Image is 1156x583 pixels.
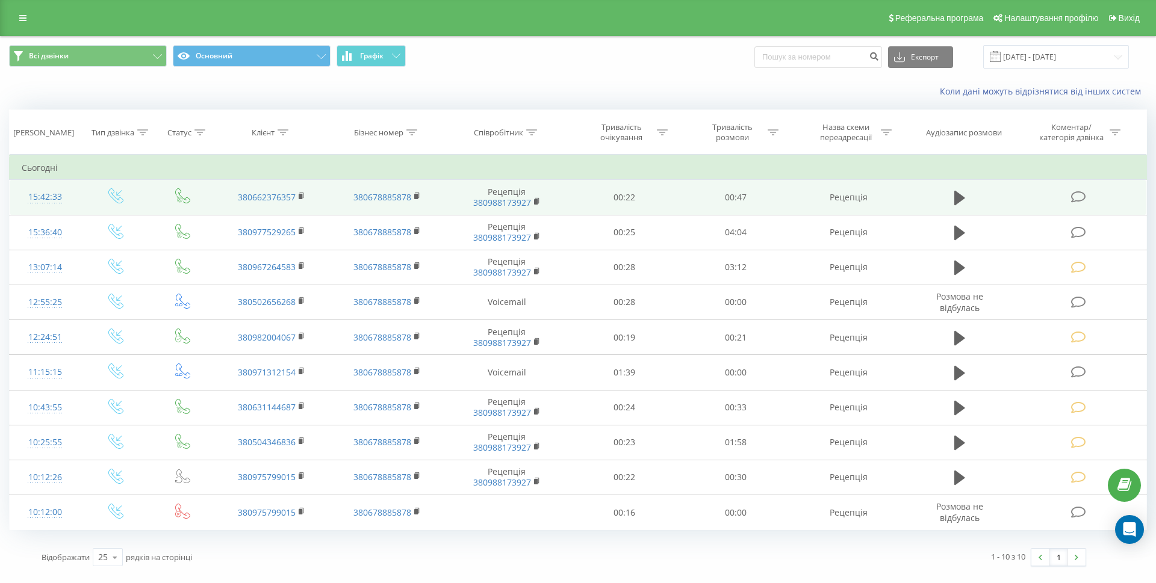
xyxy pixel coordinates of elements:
td: 00:28 [569,250,680,285]
td: Сьогодні [10,156,1147,180]
span: Вихід [1119,13,1140,23]
span: рядків на сторінці [126,552,192,563]
td: Рецепція [444,460,569,495]
a: 380988173927 [473,232,531,243]
td: 00:21 [680,320,791,355]
a: 380678885878 [353,332,411,343]
a: 380678885878 [353,471,411,483]
a: 380988173927 [473,267,531,278]
button: Графік [337,45,406,67]
td: 00:22 [569,180,680,215]
div: [PERSON_NAME] [13,128,74,138]
div: Тривалість очікування [589,122,654,143]
div: 10:25:55 [22,431,69,454]
div: Співробітник [474,128,523,138]
div: Тривалість розмови [700,122,765,143]
a: 380678885878 [353,296,411,307]
a: 380678885878 [353,507,411,518]
div: Аудіозапис розмови [926,128,1002,138]
td: 00:24 [569,390,680,425]
div: 13:07:14 [22,256,69,279]
span: Налаштування профілю [1004,13,1098,23]
a: 380977529265 [238,226,296,238]
td: Рецепція [444,180,569,215]
span: Реферальна програма [895,13,984,23]
td: Рецепція [444,250,569,285]
td: Рецепція [444,390,569,425]
a: 380988173927 [473,337,531,348]
div: 25 [98,551,108,563]
div: Бізнес номер [354,128,403,138]
button: Всі дзвінки [9,45,167,67]
div: 11:15:15 [22,360,69,384]
td: Рецепція [791,425,907,460]
input: Пошук за номером [754,46,882,68]
a: 380504346836 [238,436,296,448]
a: 380988173927 [473,442,531,453]
td: Рецепція [791,495,907,530]
a: 380988173927 [473,407,531,418]
td: Рецепція [791,250,907,285]
a: 380971312154 [238,366,296,378]
td: 04:04 [680,215,791,250]
a: 380678885878 [353,401,411,413]
div: Коментар/категорія дзвінка [1036,122,1107,143]
td: 00:28 [569,285,680,319]
a: 380988173927 [473,197,531,208]
td: 00:30 [680,460,791,495]
td: Рецепція [444,320,569,355]
a: 380678885878 [353,226,411,238]
td: 01:58 [680,425,791,460]
span: Графік [360,52,384,60]
td: 00:23 [569,425,680,460]
td: 00:22 [569,460,680,495]
a: 380988173927 [473,477,531,488]
td: 00:16 [569,495,680,530]
span: Відображати [42,552,90,563]
div: 15:42:33 [22,185,69,209]
span: Всі дзвінки [29,51,69,61]
div: 1 - 10 з 10 [991,551,1025,563]
a: 380631144687 [238,401,296,413]
button: Основний [173,45,331,67]
div: 10:43:55 [22,396,69,419]
td: 00:19 [569,320,680,355]
td: Рецепція [791,180,907,215]
td: Рецепція [791,355,907,390]
div: 10:12:26 [22,466,69,489]
button: Експорт [888,46,953,68]
a: 380982004067 [238,332,296,343]
a: 380967264583 [238,261,296,273]
a: 380678885878 [353,366,411,378]
div: Клієнт [252,128,275,138]
td: Рецепція [791,460,907,495]
div: Тип дзвінка [92,128,134,138]
td: 00:00 [680,285,791,319]
td: 00:00 [680,495,791,530]
td: Рецепція [444,425,569,460]
div: Статус [167,128,191,138]
span: Розмова не відбулась [936,501,983,523]
a: 380975799015 [238,471,296,483]
div: 15:36:40 [22,221,69,244]
a: 380678885878 [353,191,411,203]
a: 380662376357 [238,191,296,203]
td: Voicemail [444,285,569,319]
td: Рецепція [444,215,569,250]
td: Voicemail [444,355,569,390]
a: 380975799015 [238,507,296,518]
td: 03:12 [680,250,791,285]
div: 12:24:51 [22,325,69,349]
td: Рецепція [791,285,907,319]
td: Рецепція [791,320,907,355]
div: Назва схеми переадресації [813,122,878,143]
a: 380502656268 [238,296,296,307]
div: Open Intercom Messenger [1115,515,1144,544]
a: 1 [1049,549,1067,566]
td: 00:47 [680,180,791,215]
div: 10:12:00 [22,501,69,524]
td: Рецепція [791,390,907,425]
a: 380678885878 [353,436,411,448]
div: 12:55:25 [22,291,69,314]
td: 00:25 [569,215,680,250]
